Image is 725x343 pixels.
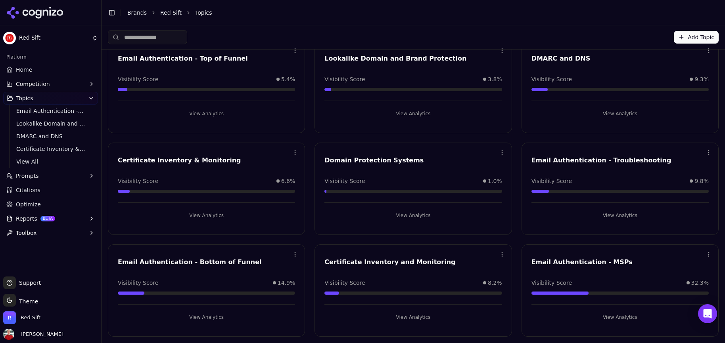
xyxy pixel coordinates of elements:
[674,31,719,44] button: Add Topic
[16,200,41,208] span: Optimize
[160,9,182,17] a: Red Sift
[118,311,295,324] button: View Analytics
[16,279,41,287] span: Support
[16,145,85,153] span: Certificate Inventory & Monitoring
[694,75,709,83] span: 9.3%
[3,227,98,239] button: Toolbox
[127,10,147,16] a: Brands
[3,78,98,90] button: Competition
[3,198,98,211] a: Optimize
[281,177,295,185] span: 6.6%
[16,229,37,237] span: Toolbox
[3,92,98,105] button: Topics
[118,75,158,83] span: Visibility Score
[531,311,709,324] button: View Analytics
[3,170,98,182] button: Prompts
[17,331,63,338] span: [PERSON_NAME]
[16,94,33,102] span: Topics
[3,51,98,63] div: Platform
[16,172,39,180] span: Prompts
[324,177,365,185] span: Visibility Score
[13,143,88,154] a: Certificate Inventory & Monitoring
[16,186,40,194] span: Citations
[531,156,709,165] div: Email Authentication - Troubleshooting
[16,132,85,140] span: DMARC and DNS
[324,257,502,267] div: Certificate Inventory and Monitoring
[324,311,502,324] button: View Analytics
[531,177,572,185] span: Visibility Score
[531,257,709,267] div: Email Authentication - MSPs
[324,156,502,165] div: Domain Protection Systems
[531,107,709,120] button: View Analytics
[3,184,98,196] a: Citations
[13,131,88,142] a: DMARC and DNS
[324,54,502,63] div: Lookalike Domain and Brand Protection
[195,9,212,17] span: Topics
[13,156,88,167] a: View All
[13,105,88,116] a: Email Authentication - Top of Funnel
[531,54,709,63] div: DMARC and DNS
[324,107,502,120] button: View Analytics
[488,75,502,83] span: 3.8%
[118,279,158,287] span: Visibility Score
[3,212,98,225] button: ReportsBETA
[16,107,85,115] span: Email Authentication - Top of Funnel
[118,209,295,222] button: View Analytics
[118,54,295,63] div: Email Authentication - Top of Funnel
[16,80,50,88] span: Competition
[3,32,16,44] img: Red Sift
[531,209,709,222] button: View Analytics
[531,279,572,287] span: Visibility Score
[3,329,63,340] button: Open user button
[3,311,16,324] img: Red Sift
[19,34,88,42] span: Red Sift
[531,75,572,83] span: Visibility Score
[281,75,295,83] span: 5.4%
[698,304,717,323] div: Open Intercom Messenger
[3,63,98,76] a: Home
[118,107,295,120] button: View Analytics
[694,177,709,185] span: 9.8%
[16,215,37,223] span: Reports
[127,9,703,17] nav: breadcrumb
[3,329,14,340] img: Jack Lilley
[3,311,40,324] button: Open organization switcher
[488,177,502,185] span: 1.0%
[16,298,38,305] span: Theme
[16,66,32,74] span: Home
[488,279,502,287] span: 8.2%
[16,158,85,166] span: View All
[21,314,40,321] span: Red Sift
[324,279,365,287] span: Visibility Score
[118,156,295,165] div: Certificate Inventory & Monitoring
[118,257,295,267] div: Email Authentication - Bottom of Funnel
[278,279,295,287] span: 14.9%
[118,177,158,185] span: Visibility Score
[324,209,502,222] button: View Analytics
[16,120,85,128] span: Lookalike Domain and Brand Protection
[13,118,88,129] a: Lookalike Domain and Brand Protection
[324,75,365,83] span: Visibility Score
[40,216,55,221] span: BETA
[691,279,709,287] span: 32.3%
